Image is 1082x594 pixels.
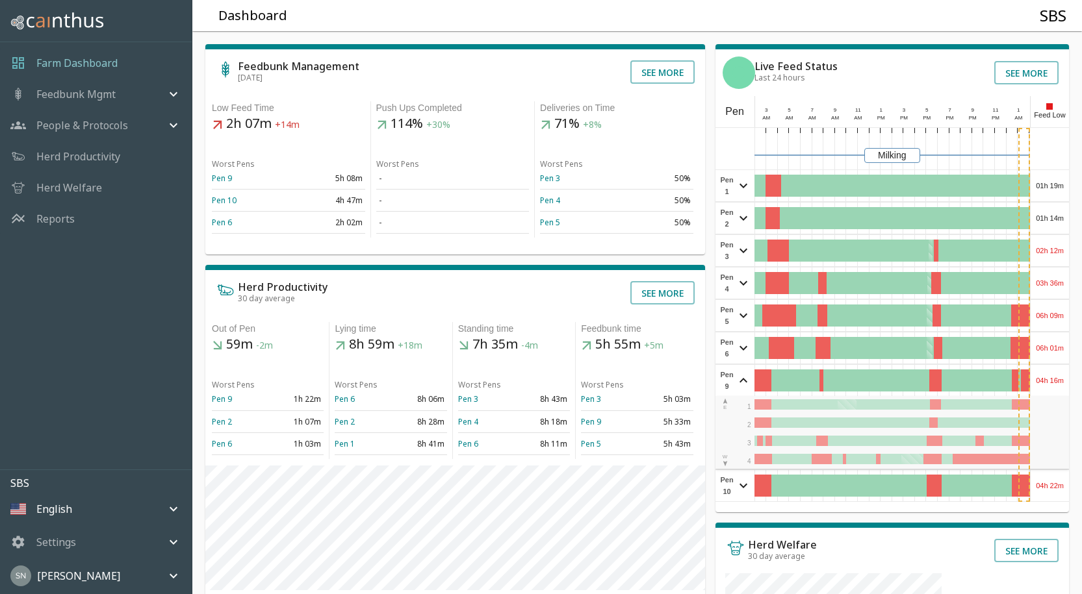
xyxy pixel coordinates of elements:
[268,410,324,432] td: 1h 07m
[426,119,450,131] span: +30%
[969,115,977,121] span: PM
[583,119,602,131] span: +8%
[719,174,736,197] span: Pen 1
[540,195,560,206] a: Pen 4
[376,190,530,212] td: -
[854,115,862,121] span: AM
[748,551,805,562] span: 30 day average
[36,180,102,195] a: Herd Welfare
[581,379,624,390] span: Worst Pens
[335,416,355,427] a: Pen 2
[376,101,530,115] div: Push Ups Completed
[212,393,232,404] a: Pen 9
[1031,267,1069,299] div: 03h 36m
[900,115,908,121] span: PM
[376,115,530,133] h5: 114%
[540,101,693,115] div: Deliveries on Time
[36,211,75,227] a: Reports
[212,217,232,228] a: Pen 6
[335,322,446,336] div: Lying time
[829,106,841,114] div: 9
[994,61,1059,84] button: See more
[514,432,570,454] td: 8h 11m
[1013,106,1025,114] div: 1
[10,475,192,491] p: SBS
[719,271,736,295] span: Pen 4
[514,410,570,432] td: 8h 18m
[944,106,956,114] div: 7
[1031,203,1069,234] div: 01h 14m
[754,61,838,71] h6: Live Feed Status
[617,190,693,212] td: 50%
[617,212,693,234] td: 50%
[10,565,31,586] img: 45cffdf61066f8072b93f09263145446
[1031,332,1069,364] div: 06h 01m
[376,158,419,169] span: Worst Pens
[921,106,933,114] div: 5
[376,212,530,234] td: -
[238,282,328,292] h6: Herd Productivity
[212,158,255,169] span: Worst Pens
[637,410,693,432] td: 5h 33m
[1040,6,1066,25] h4: SBS
[540,115,693,133] h5: 71%
[875,106,887,114] div: 1
[630,60,695,84] button: See more
[967,106,979,114] div: 9
[268,432,324,454] td: 1h 03m
[762,115,770,121] span: AM
[946,115,953,121] span: PM
[1031,235,1069,266] div: 02h 12m
[1031,365,1069,396] div: 04h 16m
[212,336,324,354] h5: 59m
[719,304,736,327] span: Pen 5
[581,416,601,427] a: Pen 9
[581,336,693,354] h5: 5h 55m
[747,403,751,410] span: 1
[238,293,295,304] span: 30 day average
[458,336,570,354] h5: 7h 35m
[747,458,751,465] span: 4
[458,393,478,404] a: Pen 3
[398,340,422,352] span: +18m
[289,167,365,190] td: 5h 08m
[212,195,237,206] a: Pen 10
[458,416,478,427] a: Pen 4
[289,190,365,212] td: 4h 47m
[268,388,324,410] td: 1h 22m
[722,397,728,412] div: E
[391,388,447,410] td: 8h 06m
[212,173,232,184] a: Pen 9
[630,281,695,304] button: See more
[760,106,772,114] div: 3
[581,393,601,404] a: Pen 3
[748,539,817,550] h6: Herd Welfare
[521,340,538,352] span: -4m
[1030,96,1069,127] div: Feed Low
[212,379,255,390] span: Worst Pens
[335,438,355,449] a: Pen 1
[1031,470,1069,501] div: 04h 22m
[877,115,885,121] span: PM
[36,86,116,102] p: Feedbunk Mgmt
[376,167,530,190] td: -
[637,388,693,410] td: 5h 03m
[458,379,501,390] span: Worst Pens
[540,217,560,228] a: Pen 5
[786,115,793,121] span: AM
[754,72,805,83] span: Last 24 hours
[36,149,120,164] a: Herd Productivity
[540,173,560,184] a: Pen 3
[1031,300,1069,331] div: 06h 09m
[644,340,663,352] span: +5m
[36,118,128,133] p: People & Protocols
[715,96,754,127] div: Pen
[992,115,999,121] span: PM
[212,438,232,449] a: Pen 6
[36,55,118,71] a: Farm Dashboard
[581,322,693,336] div: Feedbunk time
[335,393,355,404] a: Pen 6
